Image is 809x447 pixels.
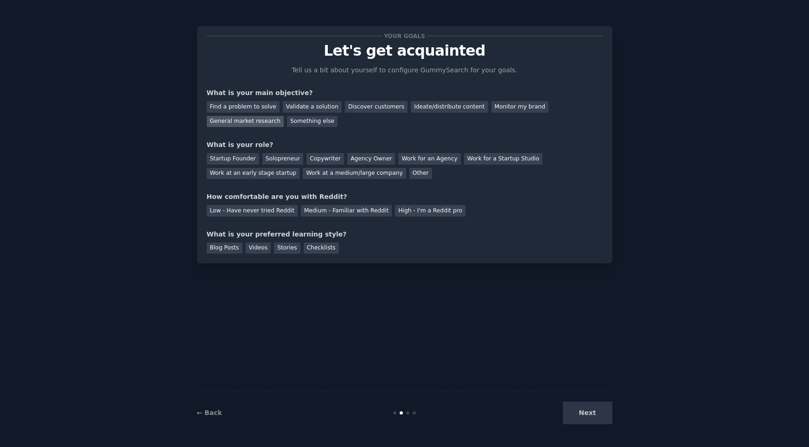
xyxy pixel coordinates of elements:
div: Other [409,168,432,179]
div: Work for an Agency [398,153,460,165]
div: Work for a Startup Studio [464,153,542,165]
div: Find a problem to solve [207,101,280,113]
div: Something else [287,116,338,128]
div: Work at an early stage startup [207,168,300,179]
div: What is your preferred learning style? [207,230,603,239]
div: What is your main objective? [207,88,603,98]
div: Checklists [304,243,339,254]
p: Tell us a bit about yourself to configure GummySearch for your goals. [288,65,522,75]
div: Low - Have never tried Reddit [207,205,298,217]
div: Stories [274,243,300,254]
div: Videos [246,243,271,254]
div: Agency Owner [347,153,395,165]
span: Your goals [382,31,427,41]
div: Blog Posts [207,243,242,254]
div: How comfortable are you with Reddit? [207,192,603,202]
div: Medium - Familiar with Reddit [301,205,392,217]
div: High - I'm a Reddit pro [395,205,465,217]
div: Solopreneur [262,153,303,165]
div: Work at a medium/large company [303,168,406,179]
div: Copywriter [306,153,344,165]
div: Ideate/distribute content [411,101,488,113]
div: Monitor my brand [491,101,548,113]
p: Let's get acquainted [207,43,603,59]
div: General market research [207,116,284,128]
div: What is your role? [207,140,603,150]
div: Discover customers [345,101,408,113]
div: Validate a solution [283,101,342,113]
div: Startup Founder [207,153,259,165]
a: ← Back [197,409,222,416]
